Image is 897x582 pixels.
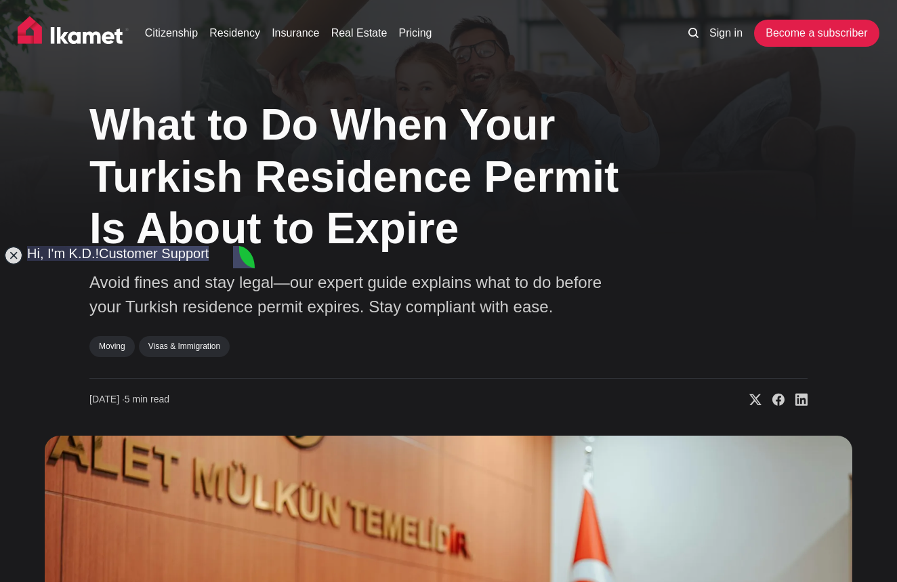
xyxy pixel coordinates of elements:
a: Share on Facebook [762,393,785,407]
a: Insurance [272,25,319,41]
a: Sign in [709,25,743,41]
h1: What to Do When Your Turkish Residence Permit Is About to Expire [89,99,659,255]
img: Ikamet home [18,16,129,50]
a: Share on X [738,393,762,407]
a: Citizenship [145,25,198,41]
a: Residency [209,25,260,41]
a: Become a subscriber [754,20,879,47]
p: Avoid fines and stay legal—our expert guide explains what to do before your Turkish residence per... [89,270,618,319]
a: Pricing [399,25,432,41]
a: Real Estate [331,25,388,41]
a: Share on Linkedin [785,393,808,407]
